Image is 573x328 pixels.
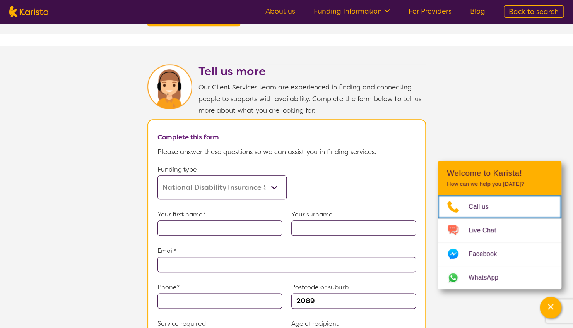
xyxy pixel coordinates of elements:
[291,282,416,293] p: Postcode or suburb
[149,1,238,24] a: Find out about HCP funding
[438,266,561,289] a: Web link opens in a new tab.
[314,7,390,16] a: Funding Information
[469,272,508,283] span: WhatsApp
[265,7,295,16] a: About us
[504,5,564,18] a: Back to search
[409,7,452,16] a: For Providers
[198,64,426,78] h2: Tell us more
[470,7,485,16] a: Blog
[509,7,559,16] span: Back to search
[469,248,506,260] span: Facebook
[157,209,282,220] p: Your first name*
[198,81,426,116] p: Our Client Services team are experienced in finding and connecting people to supports with availa...
[157,245,416,257] p: Email*
[147,64,192,109] img: Karista Client Service
[291,209,416,220] p: Your surname
[438,195,561,289] ul: Choose channel
[157,164,287,175] p: Funding type
[447,168,552,178] h2: Welcome to Karista!
[157,133,219,141] b: Complete this form
[9,6,48,17] img: Karista logo
[469,201,498,213] span: Call us
[540,297,561,318] button: Channel Menu
[157,282,282,293] p: Phone*
[438,161,561,289] div: Channel Menu
[469,225,505,236] span: Live Chat
[447,181,552,187] p: How can we help you [DATE]?
[157,146,416,158] p: Please answer these questions so we can assist you in finding services:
